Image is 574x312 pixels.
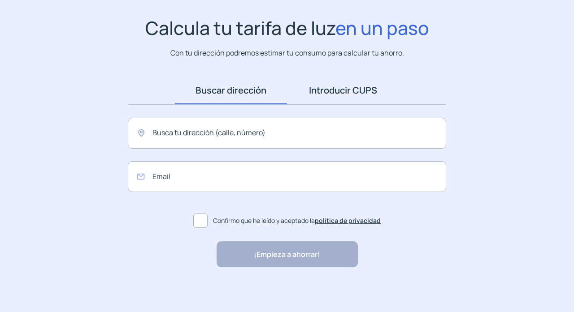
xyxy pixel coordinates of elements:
[170,47,404,59] p: Con tu dirección podremos estimar tu consumo para calcular tu ahorro.
[315,216,381,225] a: política de privacidad
[287,77,399,104] a: Introducir CUPS
[175,77,287,104] a: Buscar dirección
[145,17,429,39] h1: Calcula tu tarifa de luz
[335,15,429,40] span: en un paso
[213,216,381,226] span: Confirmo que he leído y aceptado la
